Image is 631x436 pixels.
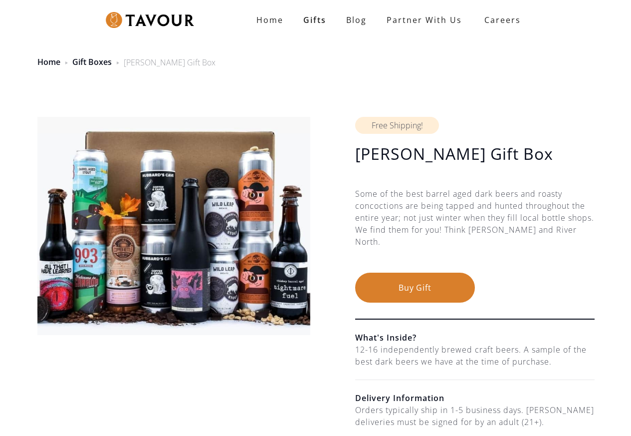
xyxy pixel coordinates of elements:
h1: [PERSON_NAME] Gift Box [355,144,595,164]
a: Gifts [293,10,336,30]
strong: Home [256,14,283,25]
div: Some of the best barrel aged dark beers and roasty concoctions are being tapped and hunted throug... [355,188,595,273]
div: [PERSON_NAME] Gift Box [124,56,215,68]
button: Buy Gift [355,273,475,303]
div: 12-16 independently brewed craft beers. A sample of the best dark beers we have at the time of pu... [355,344,595,368]
h6: Delivery Information [355,392,595,404]
a: Home [246,10,293,30]
a: partner with us [377,10,472,30]
h6: What's Inside? [355,332,595,344]
div: Orders typically ship in 1-5 business days. [PERSON_NAME] deliveries must be signed for by an adu... [355,404,595,428]
a: Blog [336,10,377,30]
a: Gift Boxes [72,56,112,67]
a: Careers [472,6,528,34]
div: Free Shipping! [355,117,439,134]
a: Home [37,56,60,67]
strong: Careers [484,10,521,30]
